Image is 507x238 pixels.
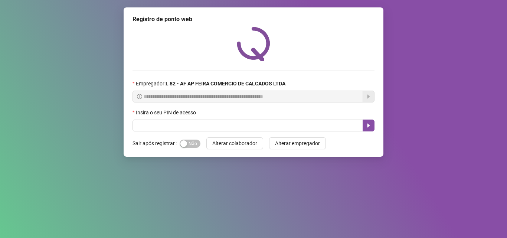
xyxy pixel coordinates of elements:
[137,94,142,99] span: info-circle
[133,108,201,117] label: Insira o seu PIN de acesso
[237,27,270,61] img: QRPoint
[269,137,326,149] button: Alterar empregador
[212,139,257,147] span: Alterar colaborador
[133,15,374,24] div: Registro de ponto web
[136,79,285,88] span: Empregador :
[206,137,263,149] button: Alterar colaborador
[275,139,320,147] span: Alterar empregador
[133,137,180,149] label: Sair após registrar
[366,123,372,128] span: caret-right
[166,81,285,87] strong: L 82 - AF AP FEIRA COMERCIO DE CALCADOS LTDA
